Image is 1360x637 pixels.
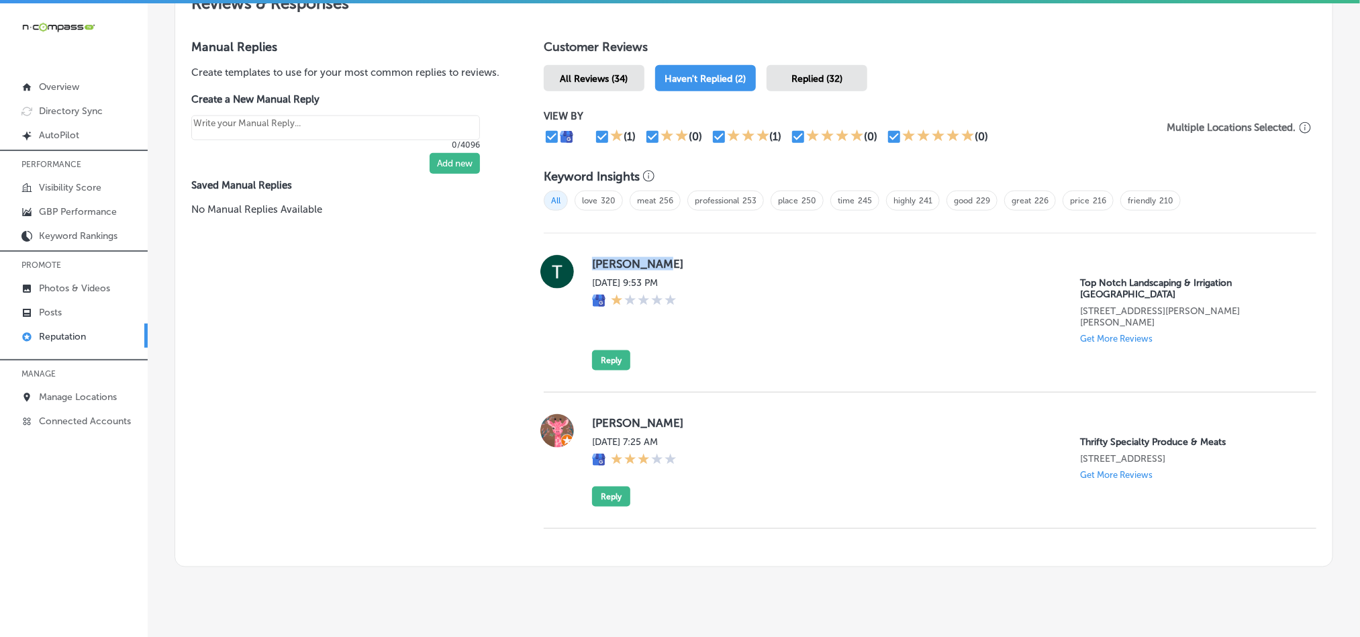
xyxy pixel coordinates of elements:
label: Saved Manual Replies [191,179,501,191]
p: Top Notch Landscaping & Irrigation Vero Beach [1080,277,1295,300]
a: meat [637,196,656,205]
p: 6745 Old Dixie Hwy [1080,305,1295,328]
div: (0) [864,130,877,143]
label: [PERSON_NAME] [592,416,1295,430]
p: No Manual Replies Available [191,202,501,217]
label: [DATE] 9:53 PM [592,277,677,289]
p: Thrifty Specialty Produce & Meats [1080,436,1295,448]
p: Photos & Videos [39,283,110,294]
a: love [582,196,597,205]
a: highly [893,196,916,205]
span: All [544,191,568,211]
a: 229 [976,196,990,205]
div: 3 Stars [611,453,677,468]
p: Visibility Score [39,182,101,193]
div: (1) [624,130,636,143]
h3: Manual Replies [191,40,501,54]
label: [PERSON_NAME] [592,257,1295,271]
div: 4 Stars [806,129,864,145]
a: 216 [1093,196,1106,205]
p: Get More Reviews [1080,334,1153,344]
p: Reputation [39,331,86,342]
p: 0/4096 [191,140,480,150]
h3: Keyword Insights [544,169,640,184]
a: place [778,196,798,205]
p: Overview [39,81,79,93]
a: great [1012,196,1031,205]
span: All Reviews (34) [561,73,628,85]
a: 210 [1159,196,1173,205]
img: 660ab0bf-5cc7-4cb8-ba1c-48b5ae0f18e60NCTV_CLogo_TV_Black_-500x88.png [21,21,95,34]
a: price [1070,196,1089,205]
p: Manage Locations [39,391,117,403]
a: time [838,196,855,205]
div: 5 Stars [902,129,975,145]
p: AutoPilot [39,130,79,141]
p: Directory Sync [39,105,103,117]
a: 241 [919,196,932,205]
a: good [954,196,973,205]
textarea: Create your Quick Reply [191,115,480,140]
label: Create a New Manual Reply [191,93,480,105]
p: Connected Accounts [39,415,131,427]
label: [DATE] 7:25 AM [592,436,677,448]
div: 1 Star [611,294,677,309]
button: Add new [430,153,480,174]
p: Get More Reviews [1080,470,1153,480]
div: 1 Star [610,129,624,145]
p: VIEW BY [544,110,1162,122]
a: 250 [802,196,816,205]
a: 245 [858,196,872,205]
a: 320 [601,196,616,205]
div: 2 Stars [661,129,689,145]
p: Posts [39,307,62,318]
button: Reply [592,487,630,507]
p: Multiple Locations Selected. [1167,121,1296,134]
span: Replied (32) [791,73,842,85]
div: (1) [770,130,782,143]
a: friendly [1128,196,1156,205]
div: (0) [975,130,988,143]
h1: Customer Reviews [544,40,1316,60]
p: Create templates to use for your most common replies to reviews. [191,65,501,80]
span: Haven't Replied (2) [665,73,746,85]
a: 253 [742,196,757,205]
div: (0) [689,130,702,143]
p: 2135 Palm Bay Rd NE [1080,453,1295,464]
button: Reply [592,350,630,371]
p: Keyword Rankings [39,230,117,242]
a: 226 [1034,196,1049,205]
p: GBP Performance [39,206,117,217]
a: 256 [659,196,673,205]
a: professional [695,196,739,205]
div: 3 Stars [727,129,770,145]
